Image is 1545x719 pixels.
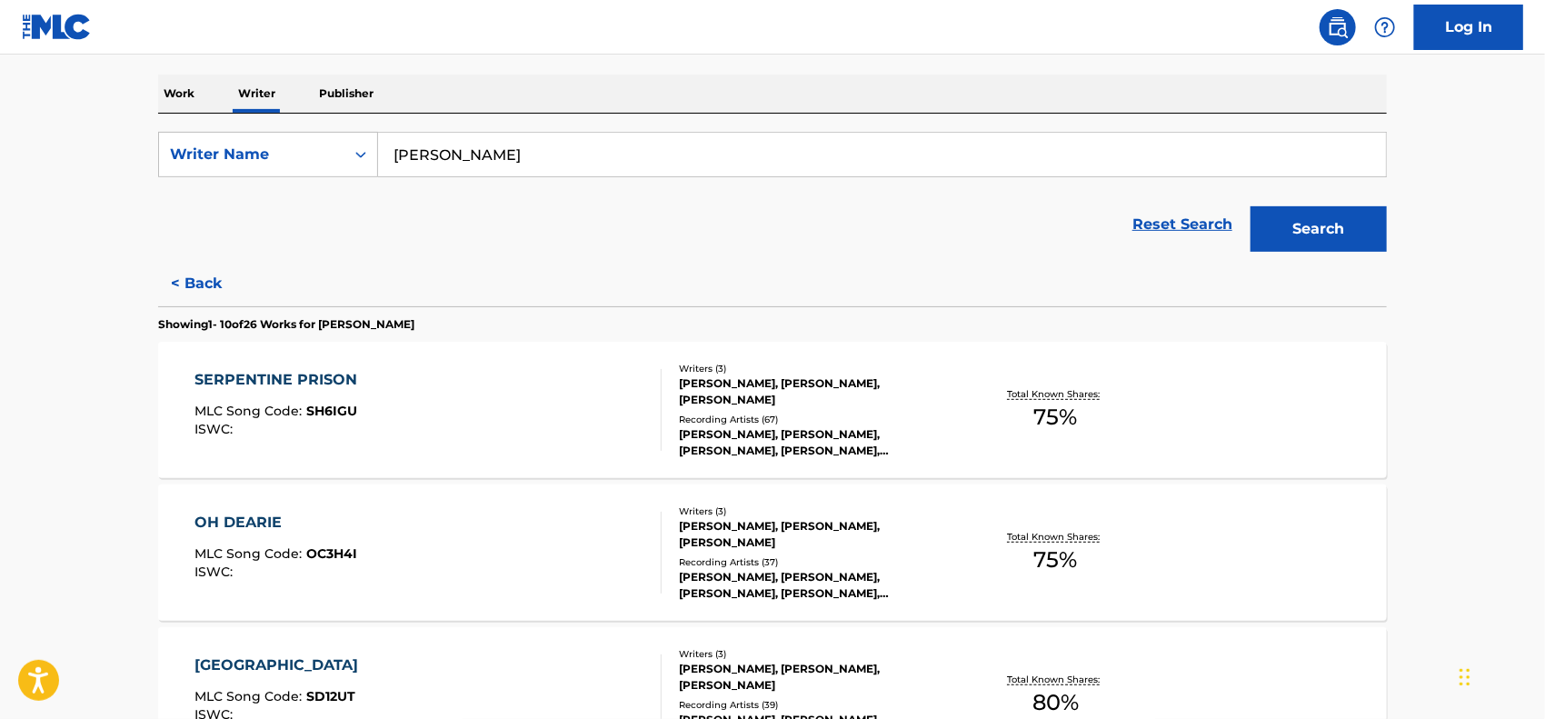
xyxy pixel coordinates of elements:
div: Writer Name [170,144,334,165]
a: Reset Search [1123,205,1241,245]
div: Help [1367,9,1403,45]
div: Recording Artists ( 39 ) [679,698,953,712]
p: Total Known Shares: [1007,530,1104,544]
span: MLC Song Code : [195,688,307,704]
p: Work [158,75,200,113]
span: 75 % [1034,544,1078,576]
button: Search [1251,206,1387,252]
p: Total Known Shares: [1007,673,1104,686]
span: 75 % [1034,401,1078,434]
span: SH6IGU [307,403,358,419]
div: SERPENTINE PRISON [195,369,367,391]
span: MLC Song Code : [195,545,307,562]
div: [PERSON_NAME], [PERSON_NAME], [PERSON_NAME] [679,518,953,551]
img: help [1374,16,1396,38]
img: search [1327,16,1349,38]
div: Writers ( 3 ) [679,504,953,518]
p: Writer [233,75,281,113]
div: Recording Artists ( 67 ) [679,413,953,426]
div: [PERSON_NAME], [PERSON_NAME], [PERSON_NAME], [PERSON_NAME], [PERSON_NAME], [PERSON_NAME], [PERSON... [679,569,953,602]
div: Drag [1460,650,1470,704]
span: 80 % [1032,686,1079,719]
a: SERPENTINE PRISONMLC Song Code:SH6IGUISWC:Writers (3)[PERSON_NAME], [PERSON_NAME], [PERSON_NAME]R... [158,342,1387,478]
p: Showing 1 - 10 of 26 Works for [PERSON_NAME] [158,316,414,333]
span: ISWC : [195,421,238,437]
div: [GEOGRAPHIC_DATA] [195,654,368,676]
div: [PERSON_NAME], [PERSON_NAME], [PERSON_NAME] [679,661,953,694]
div: Writers ( 3 ) [679,362,953,375]
span: SD12UT [307,688,356,704]
span: MLC Song Code : [195,403,307,419]
span: OC3H4I [307,545,358,562]
div: OH DEARIE [195,512,358,534]
button: < Back [158,261,267,306]
span: ISWC : [195,564,238,580]
a: Log In [1414,5,1523,50]
div: [PERSON_NAME], [PERSON_NAME], [PERSON_NAME], [PERSON_NAME], [PERSON_NAME] [679,426,953,459]
img: MLC Logo [22,14,92,40]
p: Total Known Shares: [1007,387,1104,401]
form: Search Form [158,132,1387,261]
a: OH DEARIEMLC Song Code:OC3H4IISWC:Writers (3)[PERSON_NAME], [PERSON_NAME], [PERSON_NAME]Recording... [158,484,1387,621]
div: Writers ( 3 ) [679,647,953,661]
div: Recording Artists ( 37 ) [679,555,953,569]
iframe: Chat Widget [1454,632,1545,719]
p: Publisher [314,75,379,113]
div: [PERSON_NAME], [PERSON_NAME], [PERSON_NAME] [679,375,953,408]
a: Public Search [1320,9,1356,45]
